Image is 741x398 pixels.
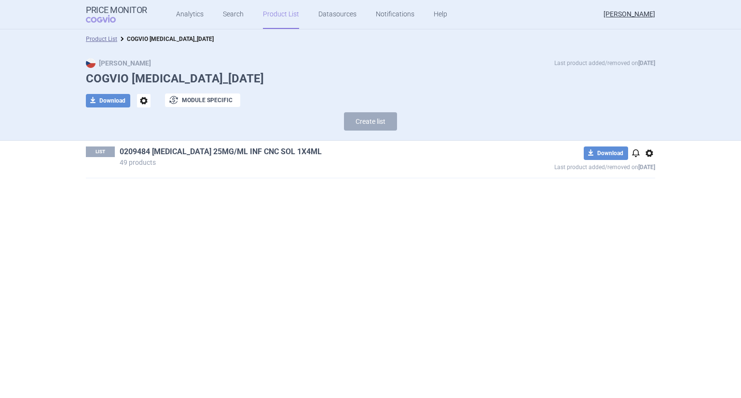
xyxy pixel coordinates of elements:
p: LIST [86,146,115,157]
button: Module specific [165,93,240,107]
li: Product List [86,34,117,44]
h1: 0209484 Keytruda 25MG/ML INF CNC SOL 1X4ML [120,146,484,159]
span: COGVIO [86,15,129,23]
strong: [DATE] [638,60,655,66]
strong: [PERSON_NAME] [86,59,151,67]
a: 0209484 [MEDICAL_DATA] 25MG/ML INF CNC SOL 1X4ML [120,146,322,157]
button: Download [584,146,628,160]
a: Price MonitorCOGVIO [86,5,147,24]
button: Create list [344,112,397,131]
img: CZ [86,58,96,68]
a: Product List [86,36,117,42]
strong: Price Monitor [86,5,147,15]
li: COGVIO Keytruda_02.07.2025 [117,34,214,44]
h1: COGVIO [MEDICAL_DATA]_[DATE] [86,72,655,86]
p: Last product added/removed on [484,160,655,172]
p: 49 products [120,159,484,166]
p: Last product added/removed on [554,58,655,68]
button: Download [86,94,130,107]
strong: [DATE] [638,164,655,171]
strong: COGVIO [MEDICAL_DATA]_[DATE] [127,36,214,42]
